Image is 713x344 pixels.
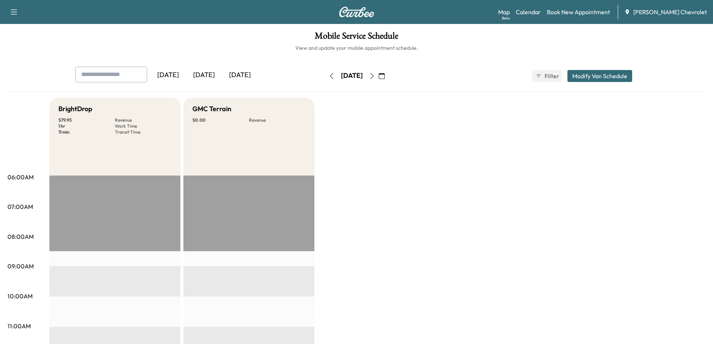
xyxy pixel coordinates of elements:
div: Beta [502,15,510,21]
button: Modify Van Schedule [567,70,632,82]
h5: BrightDrop [58,104,92,114]
div: [DATE] [222,67,258,84]
button: Filter [532,70,561,82]
p: Revenue [249,117,305,123]
p: 11 min [58,129,115,135]
p: 06:00AM [7,173,34,182]
p: Revenue [115,117,171,123]
a: Calendar [516,7,541,16]
p: $ 0.00 [192,117,249,123]
span: [PERSON_NAME] Chevrolet [633,7,707,16]
p: 07:00AM [7,202,33,211]
p: Work Time [115,123,171,129]
p: Transit Time [115,129,171,135]
a: Book New Appointment [547,7,610,16]
h1: Mobile Service Schedule [7,31,706,44]
p: 10:00AM [7,292,33,301]
p: $ 79.95 [58,117,115,123]
img: Curbee Logo [339,7,375,17]
p: 1 hr [58,123,115,129]
h5: GMC Terrain [192,104,231,114]
h6: View and update your mobile appointment schedule. [7,44,706,52]
p: 11:00AM [7,322,31,331]
a: MapBeta [498,7,510,16]
div: [DATE] [186,67,222,84]
div: [DATE] [150,67,186,84]
div: [DATE] [341,71,363,80]
span: Filter [545,71,558,80]
p: 09:00AM [7,262,34,271]
p: 08:00AM [7,232,34,241]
